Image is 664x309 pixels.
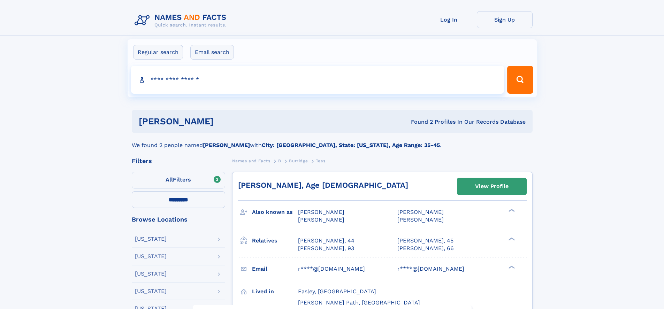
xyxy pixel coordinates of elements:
[132,11,232,30] img: Logo Names and Facts
[397,209,444,215] span: [PERSON_NAME]
[507,237,515,241] div: ❯
[298,209,344,215] span: [PERSON_NAME]
[507,208,515,213] div: ❯
[132,158,225,164] div: Filters
[298,288,376,295] span: Easley, [GEOGRAPHIC_DATA]
[135,254,167,259] div: [US_STATE]
[252,263,298,275] h3: Email
[507,265,515,269] div: ❯
[507,66,533,94] button: Search Button
[312,118,526,126] div: Found 2 Profiles In Our Records Database
[139,117,312,126] h1: [PERSON_NAME]
[475,178,509,194] div: View Profile
[131,66,504,94] input: search input
[397,245,454,252] a: [PERSON_NAME], 66
[132,216,225,223] div: Browse Locations
[133,45,183,60] label: Regular search
[421,11,477,28] a: Log In
[232,156,270,165] a: Names and Facts
[289,159,308,163] span: Burridge
[397,237,453,245] a: [PERSON_NAME], 45
[203,142,250,148] b: [PERSON_NAME]
[278,159,281,163] span: B
[262,142,440,148] b: City: [GEOGRAPHIC_DATA], State: [US_STATE], Age Range: 35-45
[252,286,298,298] h3: Lived in
[252,206,298,218] h3: Also known as
[298,245,354,252] a: [PERSON_NAME], 93
[132,172,225,188] label: Filters
[135,288,167,294] div: [US_STATE]
[238,181,408,190] a: [PERSON_NAME], Age [DEMOGRAPHIC_DATA]
[166,176,173,183] span: All
[278,156,281,165] a: B
[190,45,234,60] label: Email search
[298,237,354,245] a: [PERSON_NAME], 44
[135,271,167,277] div: [US_STATE]
[477,11,533,28] a: Sign Up
[252,235,298,247] h3: Relatives
[316,159,325,163] span: Tess
[132,133,533,149] div: We found 2 people named with .
[135,236,167,242] div: [US_STATE]
[289,156,308,165] a: Burridge
[457,178,526,195] a: View Profile
[298,299,420,306] span: [PERSON_NAME] Path, [GEOGRAPHIC_DATA]
[397,216,444,223] span: [PERSON_NAME]
[298,216,344,223] span: [PERSON_NAME]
